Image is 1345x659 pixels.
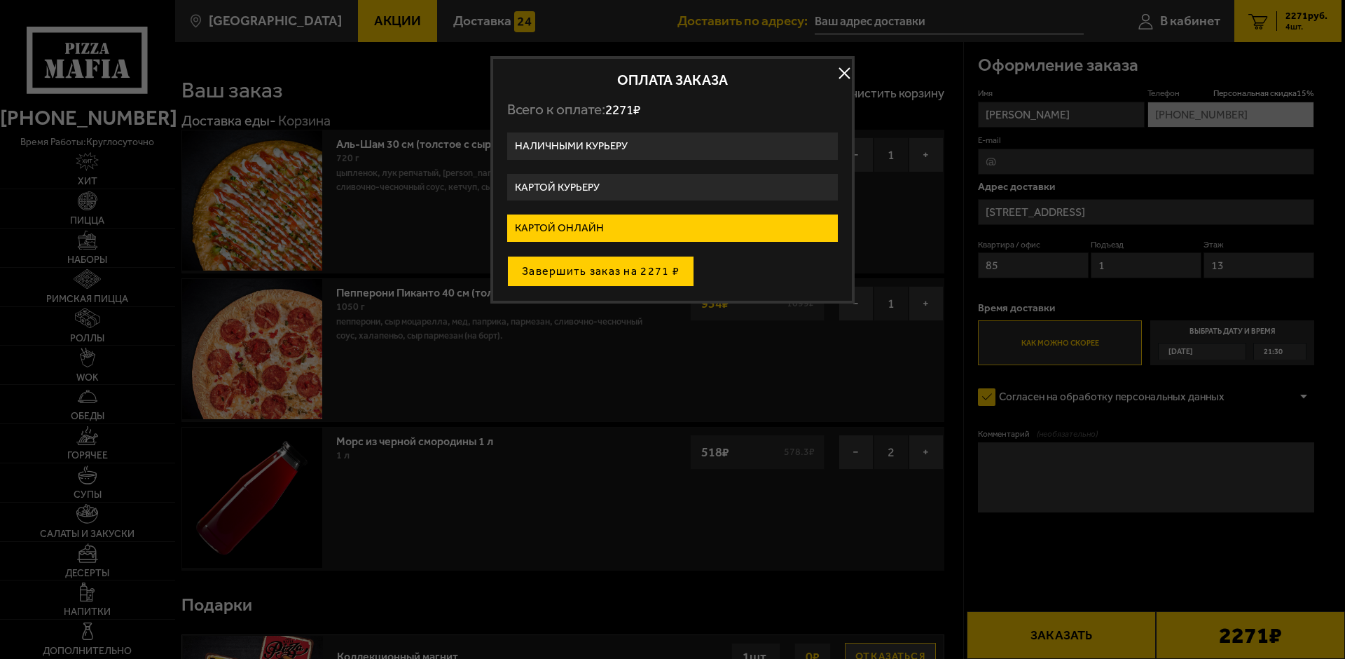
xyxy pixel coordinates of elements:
label: Наличными курьеру [507,133,838,160]
button: Завершить заказ на 2271 ₽ [507,256,694,287]
label: Картой курьеру [507,174,838,201]
label: Картой онлайн [507,215,838,242]
h2: Оплата заказа [507,73,838,87]
p: Всего к оплате: [507,101,838,118]
span: 2271 ₽ [605,102,640,118]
